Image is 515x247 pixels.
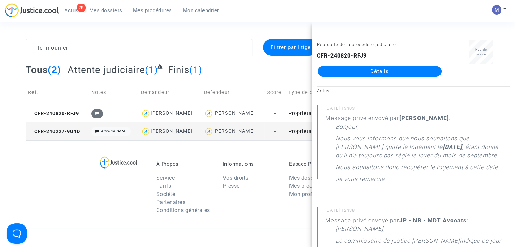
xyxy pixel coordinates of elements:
p: Je vous remercie [336,175,385,187]
span: Mon calendrier [183,7,219,14]
td: Defendeur [201,81,264,105]
a: Mes dossiers [289,175,323,181]
small: [DATE] 13h03 [325,105,510,114]
b: JP - NB - MDT Avocats [399,217,467,224]
a: Vos droits [223,175,249,181]
td: Propriétaire : Loyers impayés/Charges impayées [286,105,362,122]
p: Espace Personnel [289,161,345,167]
div: [PERSON_NAME] [150,110,192,116]
span: - [274,111,276,116]
div: [PERSON_NAME] [213,110,255,116]
span: - [274,129,276,134]
a: Mes procédures [289,183,329,189]
p: À Propos [156,161,213,167]
p: Nous vous informons que nous souhaitons que [PERSON_NAME] quitte le logement le , étant donné qu’... [336,134,510,163]
span: Filtrer par litige [270,44,310,50]
span: (1) [189,64,202,75]
img: AAcHTtesyyZjLYJxzrkRG5BOJsapQ6nO-85ChvdZAQ62n80C=s96-c [492,5,501,15]
span: Attente judiciaire [68,64,145,75]
span: Mes procédures [133,7,172,14]
span: Mes dossiers [89,7,122,14]
td: Score [264,81,286,105]
td: Type de dossier [286,81,362,105]
img: icon-user.svg [141,109,151,118]
a: Société [156,191,175,197]
a: Mes dossiers [84,5,128,16]
a: Presse [223,183,240,189]
div: Message privé envoyé par : [325,114,510,187]
img: icon-user.svg [204,127,214,136]
a: Partenaires [156,199,186,205]
span: CFR-240227-9U4D [28,129,80,134]
td: Propriétaire : Loyers impayés/Charges impayées [286,122,362,140]
p: Nous souhaitons donc récupérer le logement à cette date. [336,163,500,175]
a: 2KActus [59,5,84,16]
td: Notes [89,81,138,105]
img: icon-user.svg [141,127,151,136]
div: [PERSON_NAME] [150,128,192,134]
span: (2) [48,64,61,75]
small: Actus [317,88,330,93]
i: aucune note [101,129,125,133]
small: Poursuite de la procédure judiciaire [317,42,396,47]
a: Mon profil [289,191,316,197]
p: Informations [223,161,279,167]
div: [PERSON_NAME] [213,128,255,134]
iframe: Help Scout Beacon - Open [7,223,27,244]
td: Réf. [26,81,89,105]
a: Conditions générales [156,207,210,214]
a: Mes procédures [128,5,177,16]
p: [PERSON_NAME], [336,225,385,237]
span: (1) [145,64,158,75]
span: Pas de score [475,48,487,56]
a: Détails [318,66,442,77]
span: CFR-240820-RFJ9 [28,111,79,116]
span: Finis [168,64,189,75]
a: Tarifs [156,183,171,189]
img: icon-user.svg [204,109,214,118]
a: Service [156,175,175,181]
small: [DATE] 12h38 [325,207,510,216]
p: Bonjour, [336,122,359,134]
span: Actus [64,7,79,14]
img: jc-logo.svg [5,3,59,17]
img: logo-lg.svg [100,156,137,169]
a: Mon calendrier [177,5,224,16]
div: 2K [77,4,86,12]
strong: [DATE] [443,143,462,150]
b: CFR-240820-RFJ9 [317,52,367,59]
b: [PERSON_NAME] [399,115,449,121]
span: Tous [26,64,48,75]
td: Demandeur [138,81,201,105]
